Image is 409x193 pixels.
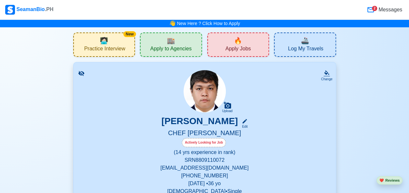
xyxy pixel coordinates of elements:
div: Change [321,77,332,82]
div: Edit [239,124,248,129]
p: SRN 8809110072 [81,156,328,164]
span: agencies [167,36,175,45]
div: New [123,31,136,37]
span: interview [100,36,108,45]
span: bell [167,18,177,28]
span: travel [301,36,309,45]
p: (14 yrs experience in rank) [81,148,328,156]
div: SeamanBio [5,5,53,15]
p: [EMAIL_ADDRESS][DOMAIN_NAME] [81,164,328,172]
span: new [234,36,242,45]
div: Actively Looking for Job [182,138,226,147]
p: [DATE] • 36 yo [81,180,328,187]
button: heartReviews [376,176,402,185]
img: Logo [5,5,15,15]
div: 2 [372,6,377,11]
h5: CHEF [PERSON_NAME] [81,129,328,138]
h3: [PERSON_NAME] [161,116,238,129]
span: heart [379,178,384,182]
span: Messages [377,6,402,14]
span: Log My Travels [288,45,323,54]
a: New Here ? Click How to Apply [177,21,240,26]
span: Apply Jobs [225,45,251,54]
div: Upload [222,109,233,113]
span: Practice Interview [84,45,125,54]
span: Apply to Agencies [150,45,192,54]
p: [PHONE_NUMBER] [81,172,328,180]
span: .PH [45,6,54,12]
